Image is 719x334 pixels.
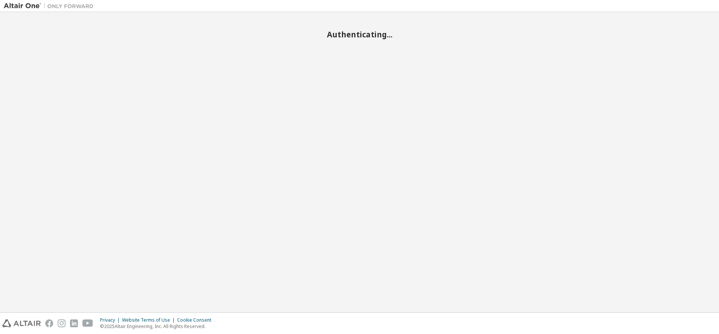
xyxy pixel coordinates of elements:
img: Altair One [4,2,97,10]
img: altair_logo.svg [2,319,41,327]
img: youtube.svg [82,319,93,327]
div: Website Terms of Use [122,317,177,323]
img: facebook.svg [45,319,53,327]
p: © 2025 Altair Engineering, Inc. All Rights Reserved. [100,323,216,330]
div: Cookie Consent [177,317,216,323]
h2: Authenticating... [4,30,715,39]
img: linkedin.svg [70,319,78,327]
div: Privacy [100,317,122,323]
img: instagram.svg [58,319,66,327]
